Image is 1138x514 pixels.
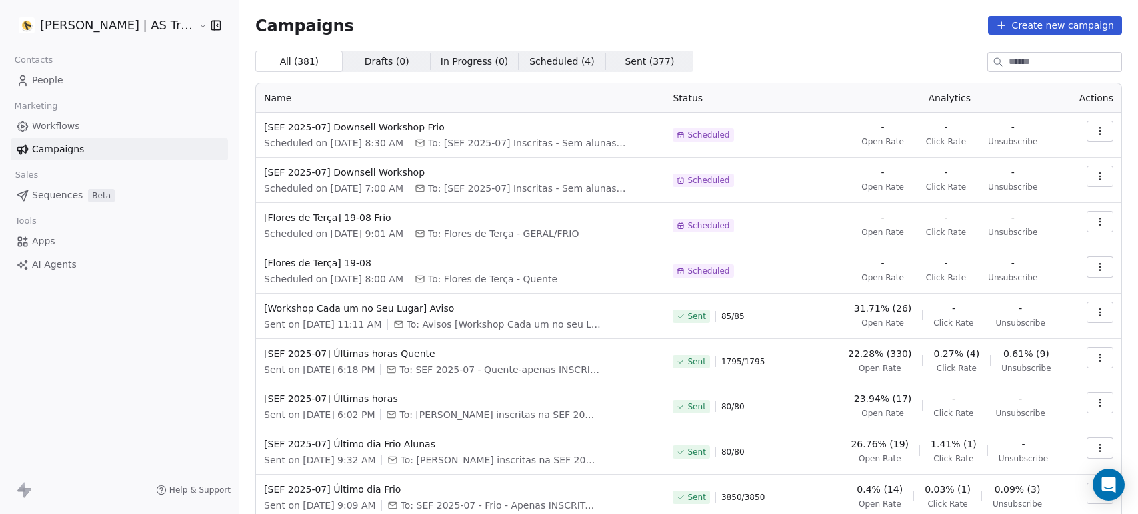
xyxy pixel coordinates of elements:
span: 31.71% (26) [854,302,912,315]
span: Scheduled [687,266,729,276]
span: [SEF 2025-07] Último dia Frio Alunas [264,437,657,451]
span: Open Rate [859,453,901,464]
span: Scheduled on [DATE] 8:30 AM [264,136,403,150]
span: Sent [687,356,705,367]
span: Click Rate [933,318,973,328]
span: 22.28% (330) [848,347,911,360]
span: - [1011,211,1015,224]
span: [SEF 2025-07] Downsell Workshop [264,166,657,179]
button: Create new campaign [988,16,1122,35]
span: Sent [687,447,705,457]
span: Click Rate [926,182,966,192]
span: 26.76% (19) [851,437,909,451]
span: Help & Support [169,485,231,495]
span: 80 / 80 [721,447,745,457]
span: - [944,166,947,179]
span: [Flores de Terça] 19-08 [264,256,657,270]
span: To: Alunas inscritas na SEF 2025-07 [401,453,601,467]
span: Scheduled on [DATE] 9:01 AM [264,227,403,240]
span: Open Rate [861,408,904,419]
div: Open Intercom Messenger [1093,469,1125,501]
span: Tools [9,211,42,231]
span: - [881,211,884,224]
span: 0.4% (14) [857,483,903,496]
span: Sent on [DATE] 6:18 PM [264,363,375,376]
span: Sent on [DATE] 9:09 AM [264,499,376,512]
span: - [944,256,947,270]
span: Open Rate [859,499,901,509]
span: [SEF 2025-07] Downsell Workshop Frio [264,121,657,134]
span: Click Rate [933,453,973,464]
span: To: SEF 2025-07 - Frio - Apenas INSCRITAS SEM ALUNAS [401,499,601,512]
span: Sales [9,165,44,185]
th: Name [256,83,665,113]
span: - [1011,256,1015,270]
span: To: Avisos [Workshop Cada um no seu Lugar] INSCRITAS [407,318,607,331]
span: Scheduled [687,175,729,186]
span: Click Rate [926,272,966,283]
span: Unsubscribe [988,227,1037,238]
span: Open Rate [861,272,904,283]
span: Open Rate [861,136,904,147]
span: In Progress ( 0 ) [441,55,509,69]
span: - [952,302,955,315]
span: People [32,73,63,87]
a: Workflows [11,115,228,137]
span: - [1011,166,1015,179]
span: Beta [88,189,115,202]
span: Unsubscribe [988,136,1037,147]
span: Click Rate [927,499,967,509]
span: 23.94% (17) [854,392,912,405]
span: - [1019,392,1022,405]
span: To: Alunas inscritas na SEF 2025-07 [399,408,599,421]
span: Scheduled ( 4 ) [529,55,595,69]
a: Campaigns [11,138,228,160]
span: Open Rate [859,363,901,374]
span: [Workshop Cada um no Seu Lugar] Aviso [264,302,657,315]
span: Scheduled on [DATE] 7:00 AM [264,182,403,195]
span: [SEF 2025-07] Últimas horas [264,392,657,405]
span: Campaigns [32,142,84,156]
span: Scheduled on [DATE] 8:00 AM [264,272,403,286]
span: Sent on [DATE] 11:11 AM [264,318,381,331]
span: - [952,392,955,405]
span: Sent [687,311,705,322]
a: Help & Support [156,485,231,495]
a: Apps [11,230,228,252]
span: Sequences [32,188,83,202]
span: [SEF 2025-07] Últimas horas Quente [264,347,657,360]
span: - [881,256,884,270]
button: [PERSON_NAME] | AS Treinamentos [16,14,189,37]
span: 0.09% (3) [995,483,1041,496]
span: Unsubscribe [996,408,1045,419]
a: SequencesBeta [11,184,228,206]
span: [SEF 2025-07] Último dia Frio [264,483,657,496]
span: Scheduled [687,220,729,231]
span: Scheduled [687,130,729,140]
span: Sent on [DATE] 9:32 AM [264,453,376,467]
span: Unsubscribe [988,272,1037,283]
span: Open Rate [861,227,904,238]
span: Contacts [9,50,59,70]
span: Unsubscribe [999,453,1048,464]
a: People [11,69,228,91]
span: - [944,211,947,224]
span: Marketing [9,96,63,116]
span: Sent [687,492,705,503]
a: AI Agents [11,254,228,276]
span: 0.03% (1) [925,483,971,496]
span: Unsubscribe [1001,363,1051,374]
span: - [881,166,884,179]
span: Click Rate [926,227,966,238]
img: Logo%202022%20quad.jpg [19,17,35,33]
span: [Flores de Terça] 19-08 Frio [264,211,657,224]
span: Open Rate [861,182,904,192]
span: 3850 / 3850 [721,492,765,503]
span: Sent [687,401,705,412]
span: To: Flores de Terça - Quente [428,272,557,286]
span: - [881,121,884,134]
span: To: SEF 2025-07 - Quente-apenas INSCRITAS SEM ALUNAS [399,363,599,376]
span: To: [SEF 2025-07] Inscritas - Sem alunas do JS QUENTE [428,182,628,195]
span: [PERSON_NAME] | AS Treinamentos [40,17,195,34]
span: 1795 / 1795 [721,356,765,367]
